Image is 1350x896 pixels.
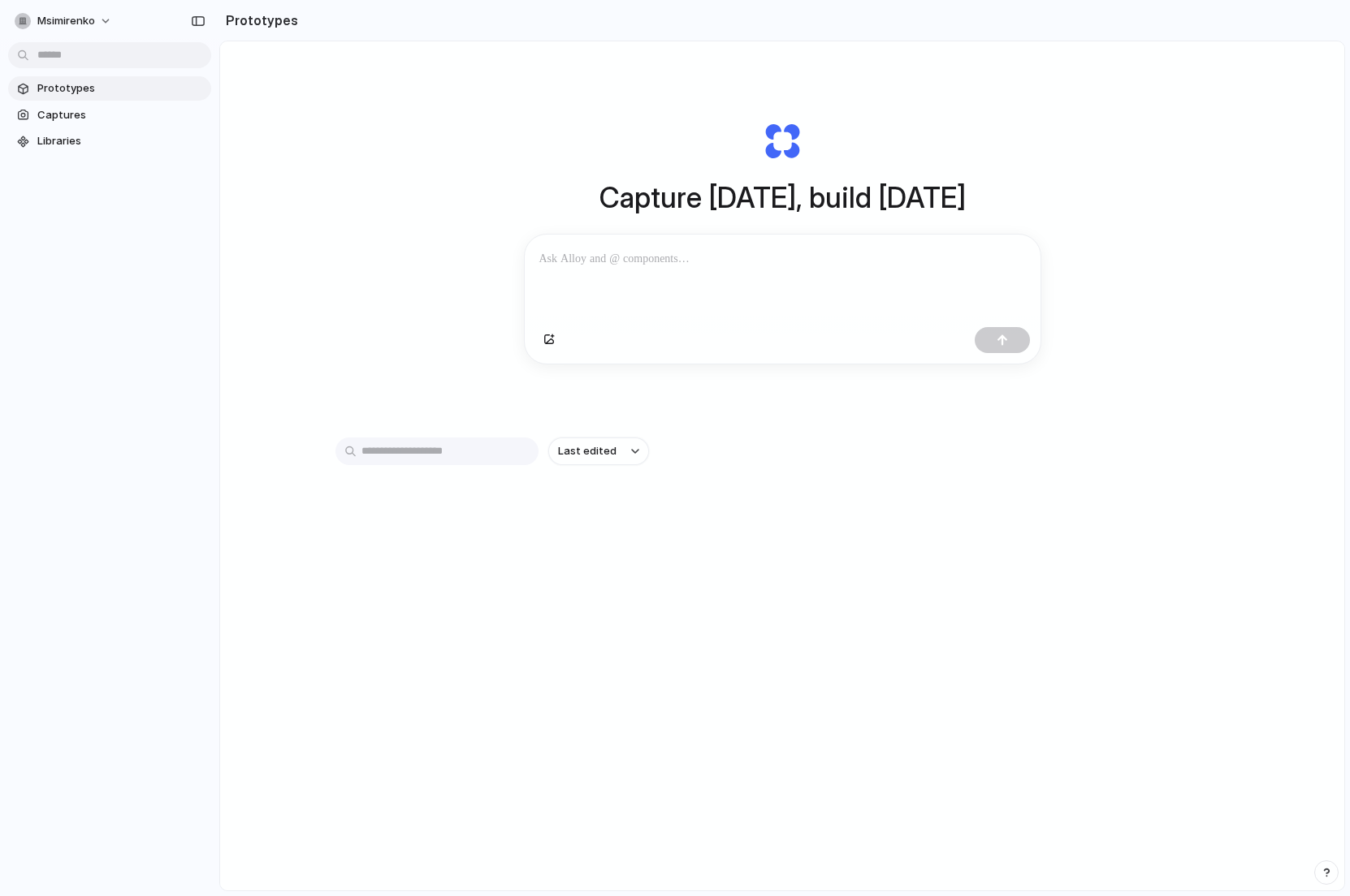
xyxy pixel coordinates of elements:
[8,76,211,101] a: Prototypes
[37,133,205,149] span: Libraries
[37,13,95,29] span: msimirenko
[37,107,205,123] span: Captures
[8,103,211,127] a: Captures
[8,8,120,34] button: msimirenko
[219,11,298,30] h2: Prototypes
[37,80,205,97] span: Prototypes
[558,443,617,459] span: Last edited
[599,176,966,219] h1: Capture [DATE], build [DATE]
[8,129,211,153] a: Libraries
[548,437,649,465] button: Last edited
